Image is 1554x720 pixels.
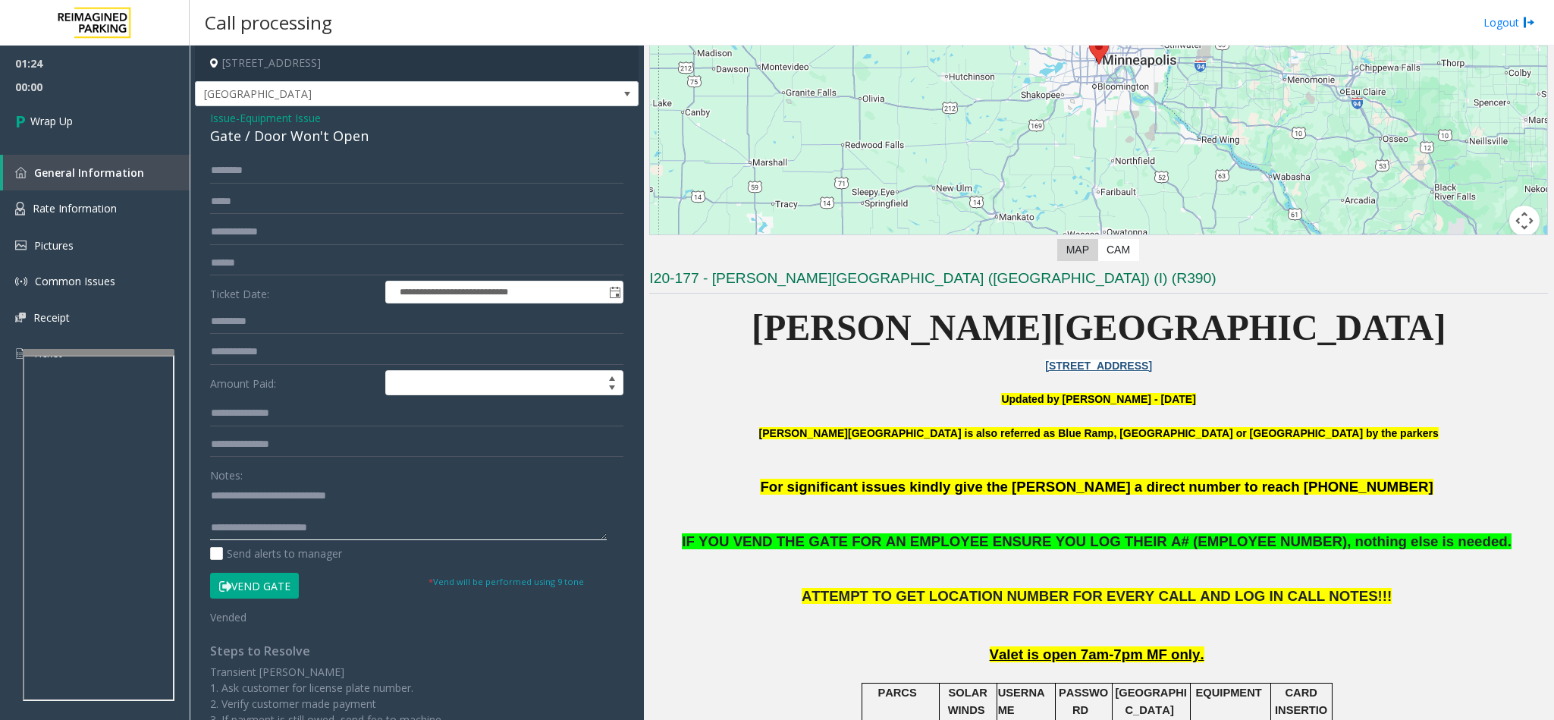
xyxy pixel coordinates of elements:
span: . [1508,533,1512,549]
span: PASSWORD [1059,687,1108,715]
h3: Call processing [197,4,340,41]
span: USERNAME [998,687,1045,715]
label: Amount Paid: [206,370,381,396]
span: Wrap Up [30,113,73,129]
label: Ticket Date: [206,281,381,303]
small: Vend will be performed using 9 tone [429,576,584,587]
img: 'icon' [15,241,27,250]
h4: Steps to Resolve [210,644,623,659]
span: Equipment Issue [240,110,321,126]
span: ATTEMPT TO GET LOCATION NUMBER FOR EVERY CALL AND LOG IN CALL NOTES!!! [802,588,1392,604]
span: Valet is open 7am-7pm MF only. [990,646,1204,662]
span: Issue [210,110,236,126]
img: 'icon' [15,313,26,322]
label: Map [1057,239,1098,261]
span: IF YOU VEND THE GATE FOR AN EMPLOYEE ENSURE YOU LOG THEIR A# (EMPLOYEE NUMBER), nothing else is n... [682,533,1507,549]
span: General Information [34,165,144,180]
span: Toggle popup [606,281,623,303]
span: Vended [210,610,246,624]
a: [STREET_ADDRESS] [1045,360,1152,372]
span: Decrease value [601,383,623,395]
a: Open this area in Google Maps (opens a new window) [654,234,704,254]
span: Ticket [33,346,62,360]
font: Updated by [PERSON_NAME] - [DATE] [1001,393,1195,405]
label: CAM [1097,239,1139,261]
span: Rate Information [33,201,117,215]
div: Gate / Door Won't Open [210,126,623,146]
span: SOLAR WINDS [948,687,987,715]
a: General Information [3,155,190,190]
h4: [STREET_ADDRESS] [195,46,639,81]
label: Notes: [210,462,243,483]
span: [GEOGRAPHIC_DATA] [1115,687,1186,715]
img: Google [654,234,704,254]
span: For significant issues kindly give the [PERSON_NAME] a direct number to reach [PHONE_NUMBER] [760,479,1433,495]
span: Common Issues [35,274,115,288]
b: [PERSON_NAME][GEOGRAPHIC_DATA] is also referred as Blue Ramp, [GEOGRAPHIC_DATA] or [GEOGRAPHIC_DA... [759,427,1439,439]
button: Vend Gate [210,573,299,599]
span: Pictures [34,238,74,253]
img: 'icon' [15,347,25,360]
span: - [236,111,321,125]
img: logout [1523,14,1535,30]
span: EQUIPMENT [1196,687,1262,699]
span: Receipt [33,310,70,325]
span: PARCS [877,687,916,699]
a: Logout [1483,14,1535,30]
img: 'icon' [15,167,27,178]
button: Map camera controls [1509,206,1540,236]
span: Increase value [601,371,623,383]
h3: I20-177 - [PERSON_NAME][GEOGRAPHIC_DATA] ([GEOGRAPHIC_DATA]) (I) (R390) [649,269,1548,294]
label: Send alerts to manager [210,546,342,561]
img: 'icon' [15,275,27,288]
span: [GEOGRAPHIC_DATA] [196,82,550,106]
span: [PERSON_NAME][GEOGRAPHIC_DATA] [752,307,1446,347]
img: 'icon' [15,202,25,215]
div: 800 East 28th Street, Minneapolis, MN [1089,36,1109,64]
